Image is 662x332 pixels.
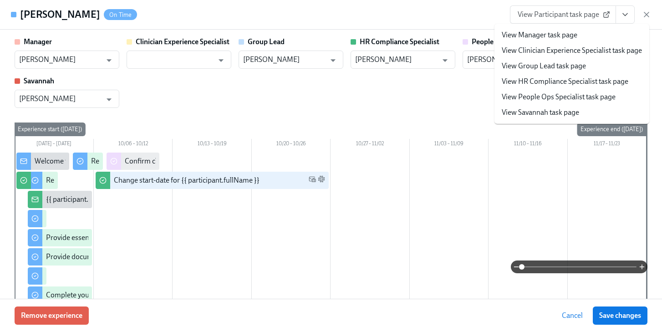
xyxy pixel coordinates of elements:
span: Work Email [309,175,316,186]
div: 10/06 – 10/12 [94,139,173,151]
strong: People Ops Specialist [472,37,539,46]
button: Open [102,92,116,107]
div: 10/27 – 11/02 [331,139,410,151]
div: Experience end ([DATE]) [577,123,647,136]
button: View task page [616,5,635,24]
strong: Group Lead [248,37,285,46]
button: Open [102,53,116,67]
span: View Participant task page [518,10,608,19]
span: Remove experience [21,311,82,320]
strong: Savannah [24,77,54,85]
div: 10/13 – 10/19 [173,139,252,151]
button: Cancel [555,306,589,325]
strong: HR Compliance Specialist [360,37,439,46]
button: Remove experience [15,306,89,325]
div: 10/20 – 10/26 [252,139,331,151]
span: On Time [104,11,137,18]
a: View Manager task page [502,30,577,40]
div: 11/03 – 11/09 [410,139,489,151]
a: View People Ops Specialist task page [502,92,616,102]
div: [DATE] – [DATE] [15,139,94,151]
div: {{ participant.fullName }} has filled out the onboarding form [46,194,232,204]
div: Request your equipment [91,156,168,166]
a: View Savannah task page [502,107,579,117]
button: Open [438,53,452,67]
a: View Clinician Experience Specialist task page [502,46,642,56]
div: Complete your drug screening [46,290,140,300]
div: Welcome from the Charlie Health Compliance Team 👋 [35,156,206,166]
a: View Participant task page [510,5,616,24]
div: Provide essential professional documentation [46,233,188,243]
h4: [PERSON_NAME] [20,8,100,21]
div: Provide documents for your I9 verification [46,252,177,262]
button: Save changes [593,306,647,325]
div: 11/10 – 11/16 [489,139,568,151]
strong: Clinician Experience Specialist [136,37,229,46]
a: View Group Lead task page [502,61,586,71]
span: Slack [318,175,325,186]
div: Confirm cleared by People Ops [125,156,221,166]
strong: Manager [24,37,52,46]
div: Experience start ([DATE]) [14,123,86,136]
div: 11/17 – 11/23 [568,139,647,151]
span: Cancel [562,311,583,320]
button: Open [214,53,228,67]
a: View HR Compliance Specialist task page [502,77,628,87]
div: Change start-date for {{ participant.fullName }} [114,175,260,185]
span: Save changes [599,311,641,320]
button: Open [326,53,340,67]
div: Register on the [US_STATE] [MEDICAL_DATA] website [46,175,214,185]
